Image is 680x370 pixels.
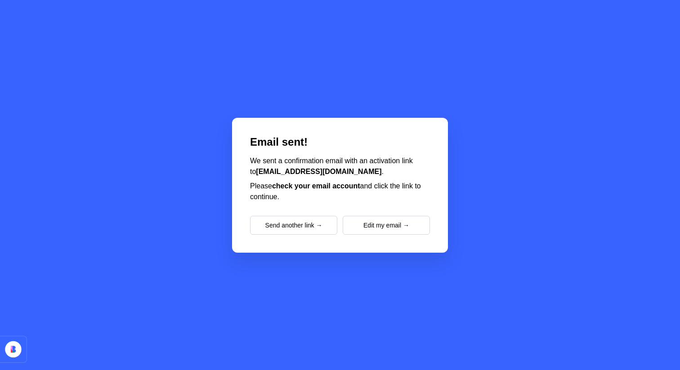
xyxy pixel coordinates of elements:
button: Send another link → [250,216,337,235]
p: We sent a confirmation email with an activation link to . [250,156,430,177]
strong: check your email account [272,182,360,190]
h2: Email sent! [250,136,430,148]
p: Please and click the link to continue. [250,181,430,202]
button: Edit my email → [343,216,430,235]
strong: [EMAIL_ADDRESS][DOMAIN_NAME] [256,168,381,175]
